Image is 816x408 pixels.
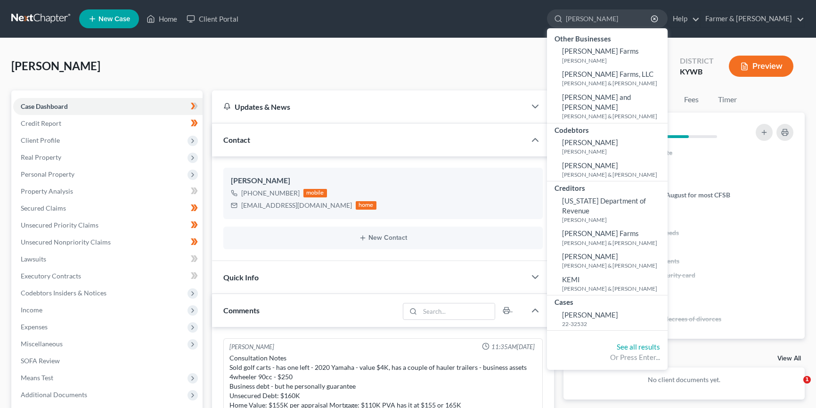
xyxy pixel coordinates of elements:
[547,272,668,295] a: KEMI[PERSON_NAME] & [PERSON_NAME]
[701,10,804,27] a: Farmer & [PERSON_NAME]
[21,374,53,382] span: Means Test
[562,239,665,247] small: [PERSON_NAME] & [PERSON_NAME]
[562,229,639,237] span: [PERSON_NAME] Farms
[668,10,700,27] a: Help
[547,308,668,331] a: [PERSON_NAME]22-32532
[803,376,811,384] span: 1
[223,273,259,282] span: Quick Info
[21,306,42,314] span: Income
[547,67,668,90] a: [PERSON_NAME] Farms, LLC[PERSON_NAME] & [PERSON_NAME]
[562,216,665,224] small: [PERSON_NAME]
[231,234,535,242] button: New Contact
[21,187,73,195] span: Property Analysis
[729,56,793,77] button: Preview
[13,352,203,369] a: SOFA Review
[784,376,807,399] iframe: Intercom live chat
[13,268,203,285] a: Executory Contracts
[547,295,668,307] div: Cases
[562,171,665,179] small: [PERSON_NAME] & [PERSON_NAME]
[21,102,68,110] span: Case Dashboard
[13,251,203,268] a: Lawsuits
[223,306,260,315] span: Comments
[562,70,653,78] span: [PERSON_NAME] Farms, LLC
[562,79,665,87] small: [PERSON_NAME] & [PERSON_NAME]
[21,340,63,348] span: Miscellaneous
[562,275,580,284] span: KEMI
[13,217,203,234] a: Unsecured Priority Claims
[21,204,66,212] span: Secured Claims
[21,289,106,297] span: Codebtors Insiders & Notices
[13,98,203,115] a: Case Dashboard
[562,93,631,111] span: [PERSON_NAME] and [PERSON_NAME]
[21,153,61,161] span: Real Property
[547,135,668,158] a: [PERSON_NAME][PERSON_NAME]
[562,196,646,215] span: [US_STATE] Department of Revenue
[21,119,61,127] span: Credit Report
[547,44,668,67] a: [PERSON_NAME] Farms[PERSON_NAME]
[21,238,111,246] span: Unsecured Nonpriority Claims
[21,357,60,365] span: SOFA Review
[777,355,801,362] a: View All
[21,391,87,399] span: Additional Documents
[562,147,665,155] small: [PERSON_NAME]
[547,194,668,227] a: [US_STATE] Department of Revenue[PERSON_NAME]
[547,123,668,135] div: Codebtors
[21,221,98,229] span: Unsecured Priority Claims
[21,323,48,331] span: Expenses
[562,285,665,293] small: [PERSON_NAME] & [PERSON_NAME]
[13,115,203,132] a: Credit Report
[420,303,495,319] input: Search...
[142,10,182,27] a: Home
[555,352,660,362] div: Or Press Enter...
[562,252,618,261] span: [PERSON_NAME]
[21,136,60,144] span: Client Profile
[547,226,668,249] a: [PERSON_NAME] Farms[PERSON_NAME] & [PERSON_NAME]
[562,138,618,147] span: [PERSON_NAME]
[617,343,660,351] a: See all results
[21,272,81,280] span: Executory Contracts
[547,249,668,272] a: [PERSON_NAME][PERSON_NAME] & [PERSON_NAME]
[356,201,376,210] div: home
[491,343,535,351] span: 11:35AM[DATE]
[547,158,668,181] a: [PERSON_NAME][PERSON_NAME] & [PERSON_NAME]
[13,200,203,217] a: Secured Claims
[547,181,668,193] div: Creditors
[303,189,327,197] div: mobile
[562,320,665,328] small: 22-32532
[562,310,618,319] span: [PERSON_NAME]
[562,261,665,269] small: [PERSON_NAME] & [PERSON_NAME]
[11,59,100,73] span: [PERSON_NAME]
[562,57,665,65] small: [PERSON_NAME]
[680,56,714,66] div: District
[13,234,203,251] a: Unsecured Nonpriority Claims
[231,175,535,187] div: [PERSON_NAME]
[241,188,300,198] div: [PHONE_NUMBER]
[680,66,714,77] div: KYWB
[21,255,46,263] span: Lawsuits
[547,32,668,44] div: Other Businesses
[223,102,514,112] div: Updates & News
[547,90,668,123] a: [PERSON_NAME] and [PERSON_NAME][PERSON_NAME] & [PERSON_NAME]
[710,90,744,109] a: Timer
[677,90,707,109] a: Fees
[562,47,639,55] span: [PERSON_NAME] Farms
[223,135,250,144] span: Contact
[229,343,274,351] div: [PERSON_NAME]
[21,170,74,178] span: Personal Property
[571,375,798,384] p: No client documents yet.
[566,10,652,27] input: Search by name...
[562,112,665,120] small: [PERSON_NAME] & [PERSON_NAME]
[13,183,203,200] a: Property Analysis
[562,161,618,170] span: [PERSON_NAME]
[98,16,130,23] span: New Case
[182,10,243,27] a: Client Portal
[241,201,352,210] div: [EMAIL_ADDRESS][DOMAIN_NAME]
